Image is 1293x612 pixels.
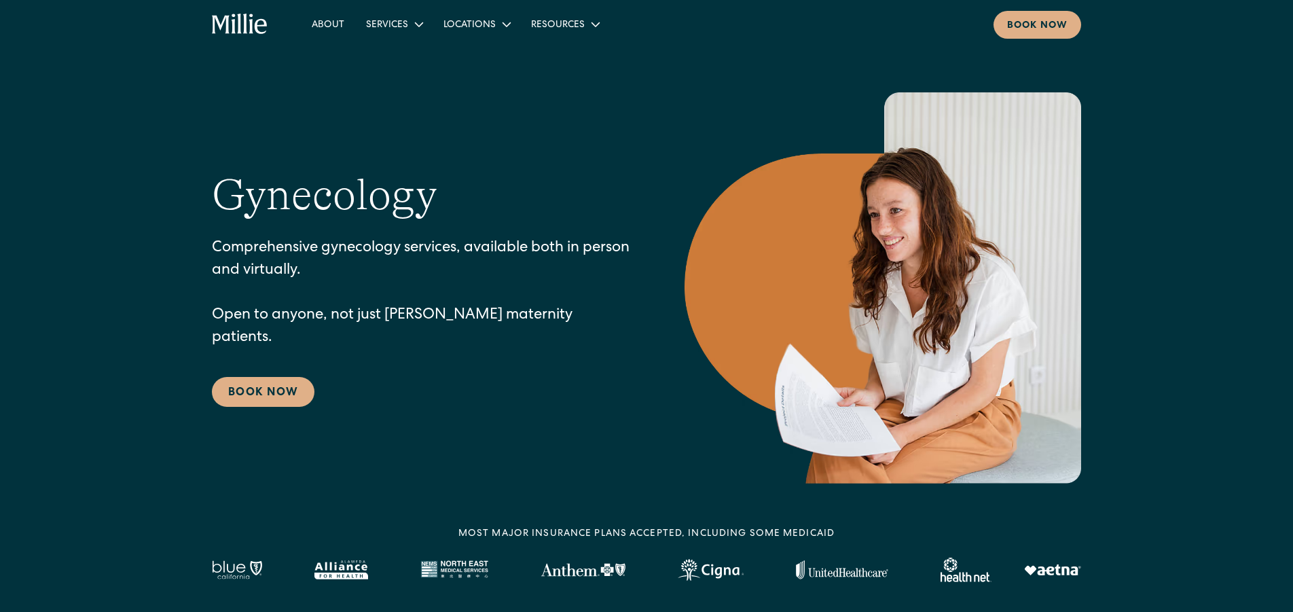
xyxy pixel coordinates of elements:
[520,13,609,35] div: Resources
[314,560,368,579] img: Alameda Alliance logo
[301,13,355,35] a: About
[685,92,1081,484] img: Smiling woman holding documents during a consultation, reflecting supportive guidance in maternit...
[678,559,744,581] img: Cigna logo
[443,18,496,33] div: Locations
[212,14,268,35] a: home
[1024,564,1081,575] img: Aetna logo
[941,558,991,582] img: Healthnet logo
[796,560,888,579] img: United Healthcare logo
[212,560,262,579] img: Blue California logo
[212,238,630,350] p: Comprehensive gynecology services, available both in person and virtually. Open to anyone, not ju...
[420,560,488,579] img: North East Medical Services logo
[458,527,835,541] div: MOST MAJOR INSURANCE PLANS ACCEPTED, INCLUDING some MEDICAID
[212,377,314,407] a: Book Now
[433,13,520,35] div: Locations
[366,18,408,33] div: Services
[994,11,1081,39] a: Book now
[531,18,585,33] div: Resources
[1007,19,1068,33] div: Book now
[212,169,437,221] h1: Gynecology
[355,13,433,35] div: Services
[541,563,625,577] img: Anthem Logo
